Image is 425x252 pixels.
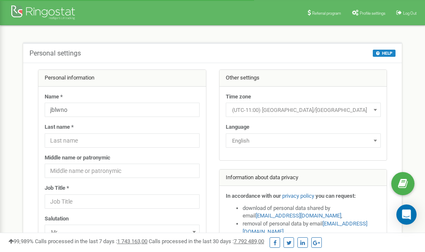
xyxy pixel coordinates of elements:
label: Language [226,123,249,131]
label: Last name * [45,123,74,131]
span: English [226,133,381,148]
span: 99,989% [8,238,34,244]
li: download of personal data shared by email , [243,204,381,220]
h5: Personal settings [29,50,81,57]
input: Last name [45,133,200,148]
button: HELP [373,50,396,57]
u: 1 743 163,00 [117,238,147,244]
label: Job Title * [45,184,69,192]
u: 7 792 489,00 [234,238,264,244]
label: Middle name or patronymic [45,154,110,162]
label: Time zone [226,93,251,101]
strong: you can request: [315,193,356,199]
strong: In accordance with our [226,193,281,199]
span: Log Out [403,11,417,16]
a: [EMAIL_ADDRESS][DOMAIN_NAME] [256,212,341,219]
div: Personal information [38,70,206,87]
span: Calls processed in the last 7 days : [35,238,147,244]
label: Name * [45,93,63,101]
span: Mr. [48,226,197,238]
a: privacy policy [282,193,314,199]
span: Referral program [312,11,341,16]
div: Other settings [219,70,387,87]
label: Salutation [45,215,69,223]
span: (UTC-11:00) Pacific/Midway [226,103,381,117]
input: Middle name or patronymic [45,164,200,178]
span: English [229,135,378,147]
li: removal of personal data by email , [243,220,381,236]
input: Job Title [45,194,200,209]
span: Profile settings [360,11,385,16]
div: Open Intercom Messenger [396,204,417,225]
span: (UTC-11:00) Pacific/Midway [229,104,378,116]
input: Name [45,103,200,117]
div: Information about data privacy [219,170,387,186]
span: Calls processed in the last 30 days : [149,238,264,244]
span: Mr. [45,225,200,239]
